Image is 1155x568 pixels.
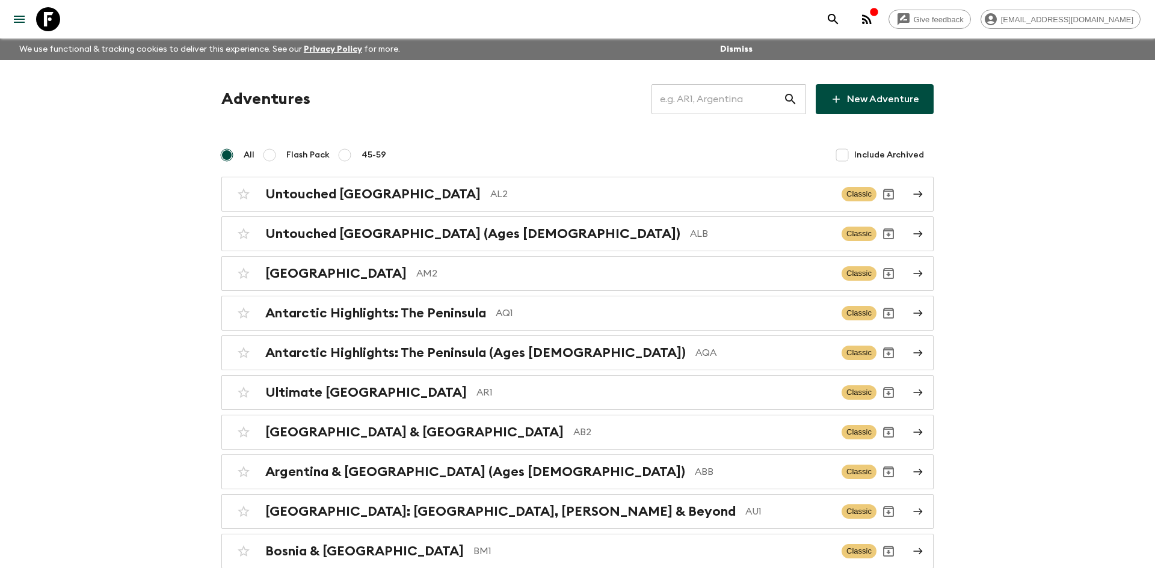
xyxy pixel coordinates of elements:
[221,256,934,291] a: [GEOGRAPHIC_DATA]AM2ClassicArchive
[690,227,832,241] p: ALB
[842,306,876,320] span: Classic
[717,41,756,58] button: Dismiss
[842,385,876,400] span: Classic
[265,543,464,559] h2: Bosnia & [GEOGRAPHIC_DATA]
[842,346,876,360] span: Classic
[889,10,971,29] a: Give feedback
[221,87,310,111] h1: Adventures
[265,424,564,440] h2: [GEOGRAPHIC_DATA] & [GEOGRAPHIC_DATA]
[981,10,1141,29] div: [EMAIL_ADDRESS][DOMAIN_NAME]
[265,385,467,400] h2: Ultimate [GEOGRAPHIC_DATA]
[473,544,832,558] p: BM1
[876,261,901,286] button: Archive
[876,301,901,325] button: Archive
[842,266,876,281] span: Classic
[265,186,481,202] h2: Untouched [GEOGRAPHIC_DATA]
[265,504,736,519] h2: [GEOGRAPHIC_DATA]: [GEOGRAPHIC_DATA], [PERSON_NAME] & Beyond
[994,15,1140,24] span: [EMAIL_ADDRESS][DOMAIN_NAME]
[286,149,330,161] span: Flash Pack
[876,460,901,484] button: Archive
[907,15,970,24] span: Give feedback
[816,84,934,114] a: New Adventure
[416,266,832,281] p: AM2
[304,45,362,53] a: Privacy Policy
[842,544,876,558] span: Classic
[221,335,934,370] a: Antarctic Highlights: The Peninsula (Ages [DEMOGRAPHIC_DATA])AQAClassicArchive
[14,38,405,60] p: We use functional & tracking cookies to deliver this experience. See our for more.
[221,415,934,450] a: [GEOGRAPHIC_DATA] & [GEOGRAPHIC_DATA]AB2ClassicArchive
[221,494,934,529] a: [GEOGRAPHIC_DATA]: [GEOGRAPHIC_DATA], [PERSON_NAME] & BeyondAU1ClassicArchive
[876,380,901,405] button: Archive
[695,346,832,360] p: AQA
[265,305,486,321] h2: Antarctic Highlights: The Peninsula
[876,222,901,246] button: Archive
[876,420,901,444] button: Archive
[842,465,876,479] span: Classic
[265,226,680,242] h2: Untouched [GEOGRAPHIC_DATA] (Ages [DEMOGRAPHIC_DATA])
[221,177,934,212] a: Untouched [GEOGRAPHIC_DATA]AL2ClassicArchive
[842,425,876,439] span: Classic
[842,227,876,241] span: Classic
[821,7,845,31] button: search adventures
[221,454,934,489] a: Argentina & [GEOGRAPHIC_DATA] (Ages [DEMOGRAPHIC_DATA])ABBClassicArchive
[876,539,901,563] button: Archive
[265,464,685,480] h2: Argentina & [GEOGRAPHIC_DATA] (Ages [DEMOGRAPHIC_DATA])
[876,499,901,524] button: Archive
[573,425,832,439] p: AB2
[842,504,876,519] span: Classic
[7,7,31,31] button: menu
[265,266,407,281] h2: [GEOGRAPHIC_DATA]
[476,385,832,400] p: AR1
[265,345,686,361] h2: Antarctic Highlights: The Peninsula (Ages [DEMOGRAPHIC_DATA])
[244,149,254,161] span: All
[362,149,386,161] span: 45-59
[854,149,924,161] span: Include Archived
[221,216,934,251] a: Untouched [GEOGRAPHIC_DATA] (Ages [DEMOGRAPHIC_DATA])ALBClassicArchive
[842,187,876,201] span: Classic
[651,82,783,116] input: e.g. AR1, Argentina
[745,504,832,519] p: AU1
[496,306,832,320] p: AQ1
[695,465,832,479] p: ABB
[221,296,934,331] a: Antarctic Highlights: The PeninsulaAQ1ClassicArchive
[490,187,832,201] p: AL2
[221,375,934,410] a: Ultimate [GEOGRAPHIC_DATA]AR1ClassicArchive
[876,182,901,206] button: Archive
[876,341,901,365] button: Archive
